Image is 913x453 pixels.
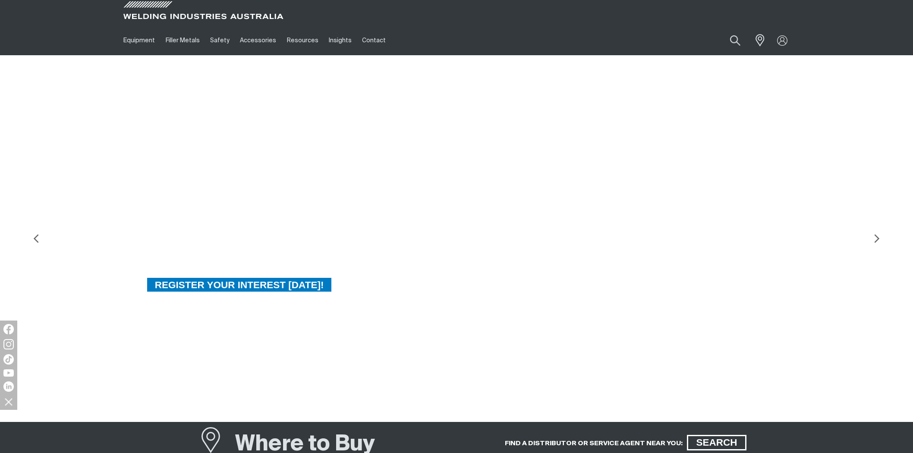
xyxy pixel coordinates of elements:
input: Product name or item number... [710,30,750,50]
a: Safety [205,25,235,55]
h5: FIND A DISTRIBUTOR OR SERVICE AGENT NEAR YOU: [505,439,683,447]
img: Facebook [3,324,14,334]
a: SEARCH [687,435,746,450]
a: Equipment [118,25,160,55]
a: Insights [324,25,357,55]
div: THE BIG BLUE 600X DUO AIR PAK™ 50HZ IS HERE! [146,213,566,227]
div: Built for field and on-site mining and metal fabrication applications. [146,247,566,260]
a: Contact [357,25,391,55]
img: NextArrow [868,230,885,247]
a: Accessories [235,25,281,55]
img: TikTok [3,354,14,365]
span: REGISTER YOUR INTEREST [DATE]! [147,277,332,293]
button: Search products [721,30,750,50]
nav: Main [118,25,626,55]
img: Instagram [3,339,14,349]
img: YouTube [3,369,14,377]
img: PrevArrow [28,230,45,247]
img: hide socials [1,394,16,409]
a: Filler Metals [160,25,205,55]
img: LinkedIn [3,381,14,392]
a: Resources [282,25,324,55]
a: REGISTER YOUR INTEREST TODAY! [146,277,333,293]
span: SEARCH [688,435,745,450]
